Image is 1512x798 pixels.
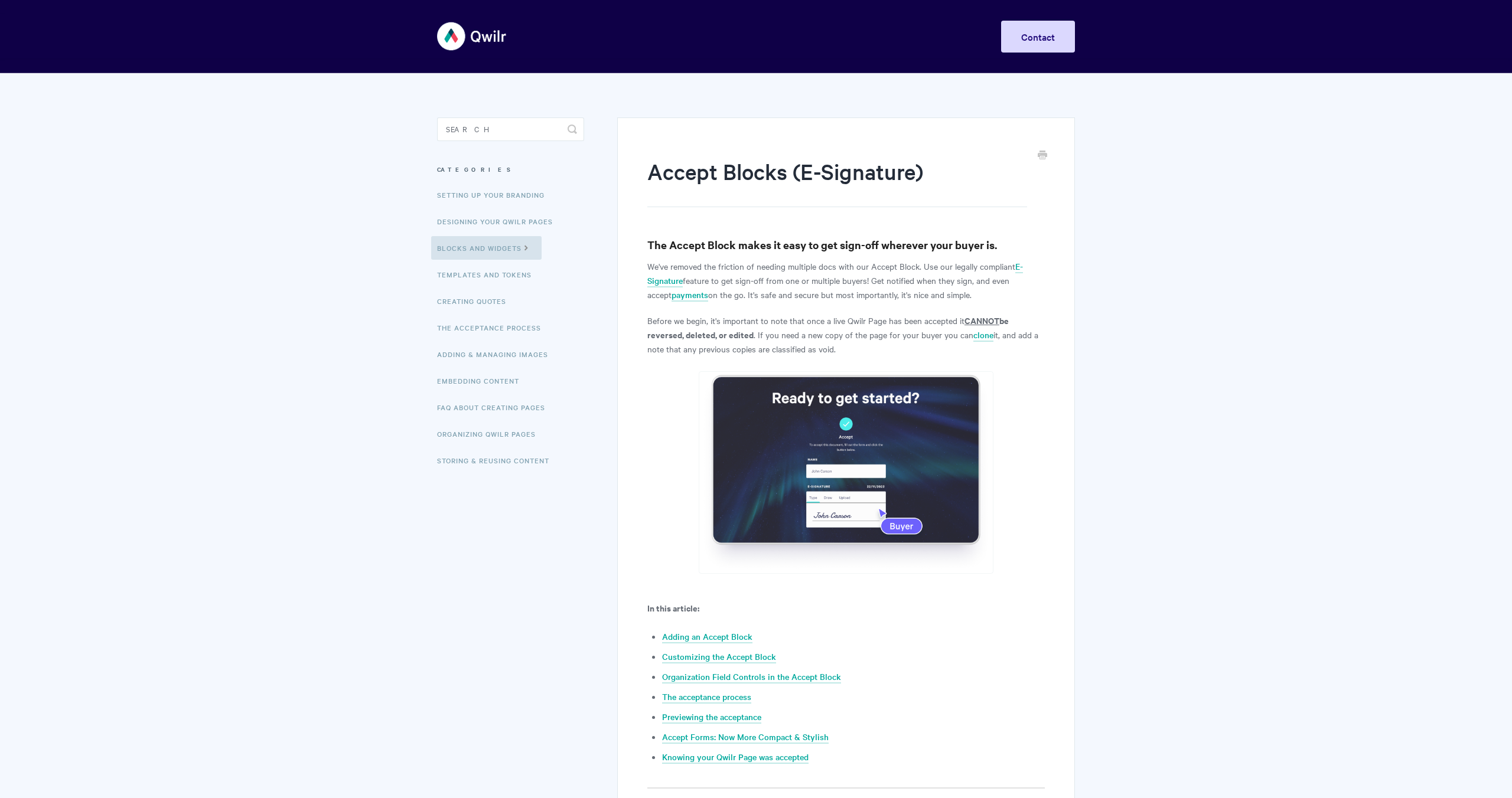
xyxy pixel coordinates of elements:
[437,159,584,180] h3: Categories
[437,395,554,419] a: FAQ About Creating Pages
[647,601,699,614] strong: In this article:
[437,449,558,472] a: Storing & Reusing Content
[662,751,809,764] a: Knowing your Qwilr Page was accepted
[647,260,1023,287] a: E-Signature
[662,711,761,724] a: Previewing the acceptance
[964,314,999,326] u: CANNOT
[437,422,545,446] a: Organizing Qwilr Pages
[437,316,550,339] a: The Acceptance Process
[662,630,752,643] a: Adding an Accept Block
[973,329,993,342] a: clone
[647,259,1045,302] p: We've removed the friction of needing multiple docs with our Accept Block. Use our legally compli...
[1001,21,1075,53] a: Contact
[437,369,528,393] a: Embedding Content
[662,650,776,663] a: Customizing the Accept Block
[437,14,507,58] img: Qwilr Help Center
[662,731,829,744] a: Accept Forms: Now More Compact & Stylish
[431,236,542,260] a: Blocks and Widgets
[1038,149,1047,162] a: Print this Article
[647,156,1027,207] h1: Accept Blocks (E-Signature)
[662,671,841,683] a: Organization Field Controls in the Accept Block
[662,691,751,704] a: The acceptance process
[699,371,993,574] img: file-vkqjd8S4A2.png
[647,313,1045,356] p: Before we begin, it's important to note that once a live Qwilr Page has been accepted it . If you...
[437,342,557,366] a: Adding & Managing Images
[647,237,1045,253] h3: The Accept Block makes it easy to get sign-off wherever your buyer is.
[437,210,562,233] a: Designing Your Qwilr Pages
[437,263,540,286] a: Templates and Tokens
[437,117,584,141] input: Search
[672,289,708,302] a: payments
[437,289,515,313] a: Creating Quotes
[437,183,553,207] a: Setting up your Branding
